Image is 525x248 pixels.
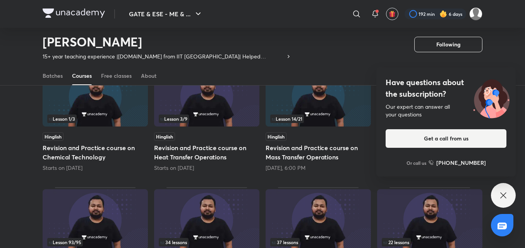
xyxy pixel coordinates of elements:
[49,116,75,121] span: Lesson 1 / 3
[43,64,148,172] div: Revision and Practice course on Chemical Technology
[159,115,255,123] div: left
[43,9,105,18] img: Company Logo
[101,67,132,85] a: Free classes
[270,115,366,123] div: infocontainer
[414,37,482,52] button: Following
[49,240,81,245] span: Lesson 93 / 95
[47,115,143,123] div: infosection
[154,66,259,127] img: Thumbnail
[43,132,63,141] span: Hinglish
[101,72,132,80] div: Free classes
[43,164,148,172] div: Starts on Oct 24
[154,64,259,172] div: Revision and Practice course on Heat Transfer Operations
[386,8,398,20] button: avatar
[160,116,187,121] span: Lesson 3 / 9
[383,240,409,245] span: 22 lessons
[266,64,371,172] div: Revision and Practice course on Mass Transfer Operations
[266,66,371,127] img: Thumbnail
[407,159,426,166] p: Or call us
[386,77,506,100] h4: Have questions about the subscription?
[43,53,285,60] p: 15+ year teaching experience |[DOMAIN_NAME] from IIT [GEOGRAPHIC_DATA]| Helped thousands of stude...
[159,238,255,246] div: infocontainer
[382,238,478,246] div: left
[160,240,187,245] span: 34 lessons
[270,238,366,246] div: left
[47,238,143,246] div: left
[154,164,259,172] div: Starts on Oct 9
[382,238,478,246] div: infosection
[159,238,255,246] div: left
[386,103,506,118] div: Our expert can answer all your questions
[436,159,486,167] h6: [PHONE_NUMBER]
[386,129,506,148] button: Get a call from us
[47,115,143,123] div: left
[382,238,478,246] div: infocontainer
[272,116,302,121] span: Lesson 14 / 21
[47,238,143,246] div: infocontainer
[43,34,292,50] h2: [PERSON_NAME]
[270,238,366,246] div: infocontainer
[154,132,175,141] span: Hinglish
[47,238,143,246] div: infosection
[270,115,366,123] div: left
[43,143,148,162] h5: Revision and Practice course on Chemical Technology
[266,164,371,172] div: Today, 6:00 PM
[159,238,255,246] div: infosection
[270,115,366,123] div: infosection
[272,240,298,245] span: 37 lessons
[429,159,486,167] a: [PHONE_NUMBER]
[389,10,396,17] img: avatar
[266,143,371,162] h5: Revision and Practice course on Mass Transfer Operations
[43,9,105,20] a: Company Logo
[159,115,255,123] div: infosection
[266,132,287,141] span: Hinglish
[124,6,208,22] button: GATE & ESE - ME & ...
[154,143,259,162] h5: Revision and Practice course on Heat Transfer Operations
[469,7,482,21] img: pradhap B
[141,72,156,80] div: About
[270,238,366,246] div: infosection
[43,66,148,127] img: Thumbnail
[72,67,92,85] a: Courses
[43,72,63,80] div: Batches
[72,72,92,80] div: Courses
[47,115,143,123] div: infocontainer
[141,67,156,85] a: About
[467,77,516,118] img: ttu_illustration_new.svg
[43,67,63,85] a: Batches
[439,10,447,18] img: streak
[436,41,460,48] span: Following
[159,115,255,123] div: infocontainer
